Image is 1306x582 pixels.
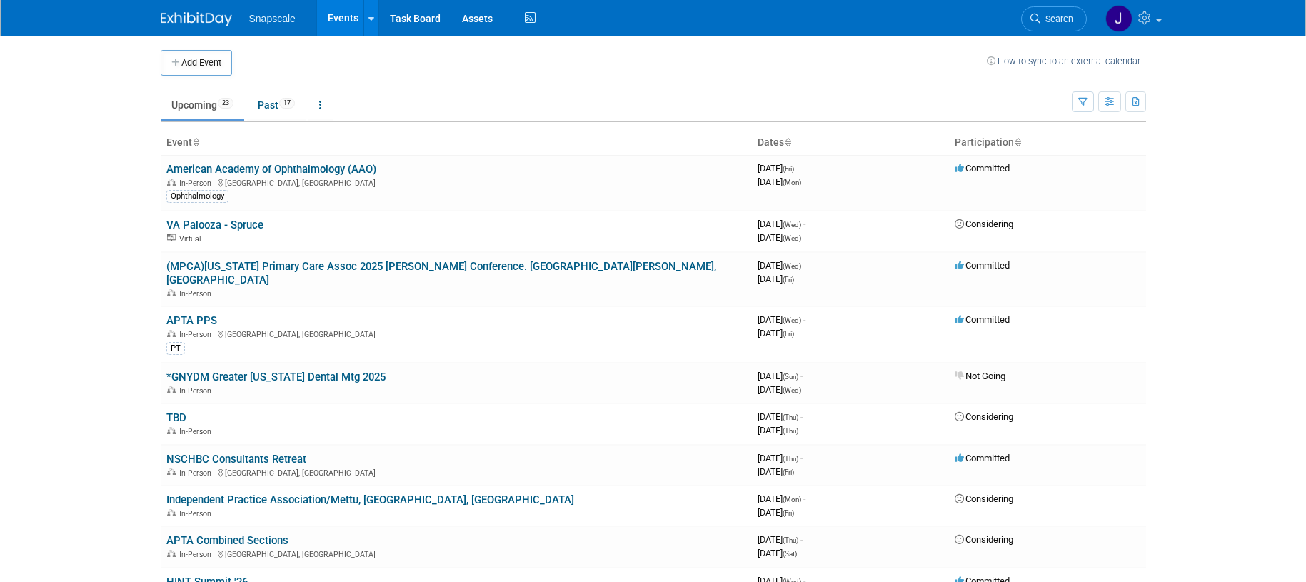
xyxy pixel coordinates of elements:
span: 23 [218,98,233,109]
div: PT [166,342,185,355]
a: Upcoming23 [161,91,244,119]
div: [GEOGRAPHIC_DATA], [GEOGRAPHIC_DATA] [166,466,746,478]
span: [DATE] [758,507,794,518]
span: [DATE] [758,314,805,325]
img: Jennifer Benedict [1105,5,1132,32]
th: Event [161,131,752,155]
span: [DATE] [758,219,805,229]
button: Add Event [161,50,232,76]
span: Not Going [955,371,1005,381]
span: Committed [955,314,1010,325]
span: (Thu) [783,413,798,421]
span: In-Person [179,468,216,478]
span: (Sat) [783,550,797,558]
img: In-Person Event [167,289,176,296]
span: Committed [955,260,1010,271]
img: In-Person Event [167,179,176,186]
span: [DATE] [758,425,798,436]
a: Sort by Participation Type [1014,136,1021,148]
span: Virtual [179,234,205,244]
span: In-Person [179,179,216,188]
span: Considering [955,219,1013,229]
span: Considering [955,411,1013,422]
span: [DATE] [758,260,805,271]
span: [DATE] [758,328,794,338]
th: Dates [752,131,949,155]
div: [GEOGRAPHIC_DATA], [GEOGRAPHIC_DATA] [166,328,746,339]
div: [GEOGRAPHIC_DATA], [GEOGRAPHIC_DATA] [166,548,746,559]
span: (Thu) [783,427,798,435]
img: In-Person Event [167,550,176,557]
span: In-Person [179,289,216,298]
span: (Wed) [783,262,801,270]
div: Ophthalmology [166,190,228,203]
img: In-Person Event [167,330,176,337]
a: VA Palooza - Spruce [166,219,263,231]
span: Considering [955,534,1013,545]
span: (Wed) [783,221,801,229]
span: In-Person [179,550,216,559]
span: - [803,314,805,325]
img: In-Person Event [167,468,176,476]
img: In-Person Event [167,386,176,393]
span: Committed [955,453,1010,463]
span: (Wed) [783,386,801,394]
span: [DATE] [758,411,803,422]
span: [DATE] [758,534,803,545]
span: (Thu) [783,536,798,544]
span: In-Person [179,509,216,518]
a: How to sync to an external calendar... [987,56,1146,66]
span: (Thu) [783,455,798,463]
img: In-Person Event [167,509,176,516]
img: Virtual Event [167,234,176,241]
span: - [800,534,803,545]
span: - [803,493,805,504]
span: Search [1040,14,1073,24]
a: American Academy of Ophthalmology (AAO) [166,163,376,176]
a: Search [1021,6,1087,31]
img: ExhibitDay [161,12,232,26]
div: [GEOGRAPHIC_DATA], [GEOGRAPHIC_DATA] [166,176,746,188]
a: (MPCA)[US_STATE] Primary Care Assoc 2025 [PERSON_NAME] Conference. [GEOGRAPHIC_DATA][PERSON_NAME]... [166,260,716,286]
span: Considering [955,493,1013,504]
a: Independent Practice Association/Mettu, [GEOGRAPHIC_DATA], [GEOGRAPHIC_DATA] [166,493,574,506]
span: (Wed) [783,316,801,324]
span: [DATE] [758,453,803,463]
span: (Fri) [783,165,794,173]
a: *GNYDM Greater [US_STATE] Dental Mtg 2025 [166,371,386,383]
a: NSCHBC Consultants Retreat [166,453,306,466]
span: Snapscale [249,13,296,24]
span: In-Person [179,330,216,339]
span: - [800,453,803,463]
span: [DATE] [758,466,794,477]
span: (Wed) [783,234,801,242]
span: [DATE] [758,548,797,558]
span: (Mon) [783,179,801,186]
span: - [800,371,803,381]
span: (Fri) [783,330,794,338]
span: [DATE] [758,274,794,284]
span: [DATE] [758,176,801,187]
span: In-Person [179,386,216,396]
span: (Fri) [783,468,794,476]
th: Participation [949,131,1146,155]
span: [DATE] [758,493,805,504]
span: (Sun) [783,373,798,381]
span: - [800,411,803,422]
span: In-Person [179,427,216,436]
span: (Fri) [783,276,794,284]
span: Committed [955,163,1010,174]
a: Past17 [247,91,306,119]
span: (Fri) [783,509,794,517]
span: [DATE] [758,371,803,381]
a: APTA Combined Sections [166,534,288,547]
span: - [796,163,798,174]
span: (Mon) [783,496,801,503]
span: - [803,260,805,271]
span: [DATE] [758,384,801,395]
a: Sort by Event Name [192,136,199,148]
a: Sort by Start Date [784,136,791,148]
img: In-Person Event [167,427,176,434]
span: 17 [279,98,295,109]
a: APTA PPS [166,314,217,327]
